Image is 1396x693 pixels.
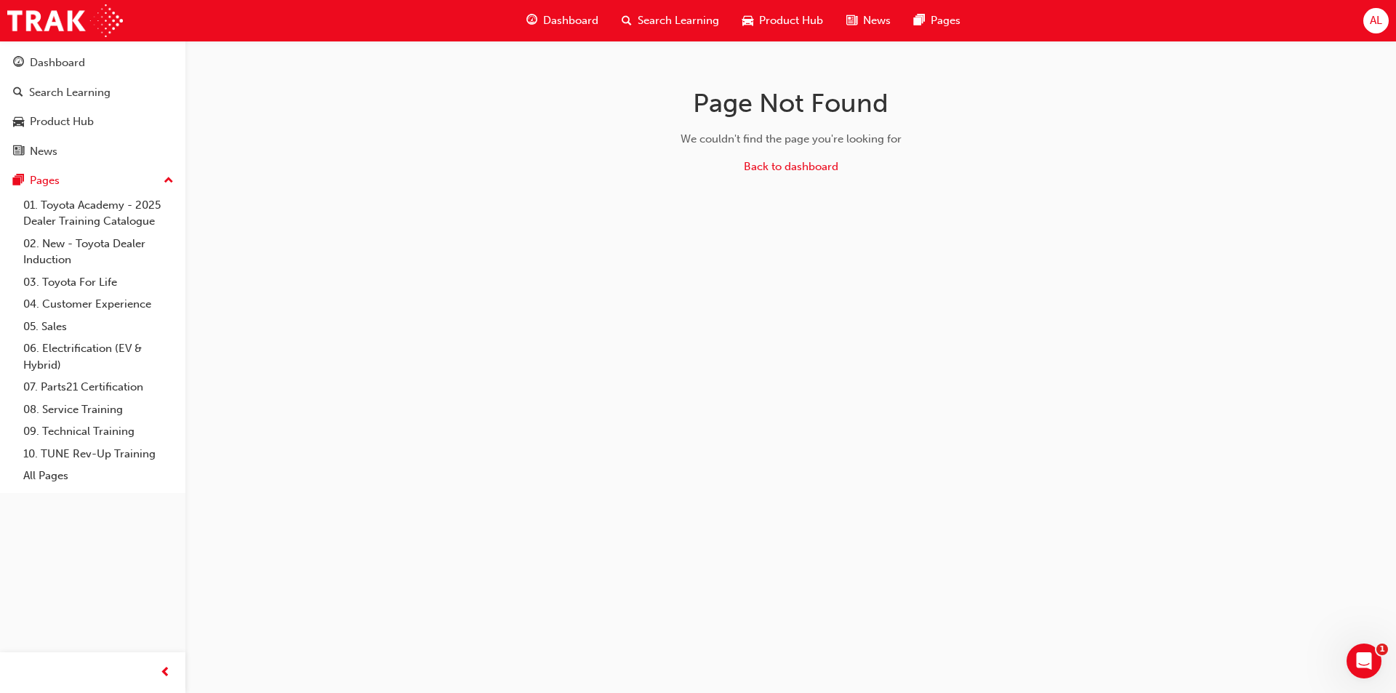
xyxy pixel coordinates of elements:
[17,271,180,294] a: 03. Toyota For Life
[543,12,598,29] span: Dashboard
[902,6,972,36] a: pages-iconPages
[515,6,610,36] a: guage-iconDashboard
[17,293,180,316] a: 04. Customer Experience
[6,167,180,194] button: Pages
[914,12,925,30] span: pages-icon
[622,12,632,30] span: search-icon
[17,337,180,376] a: 06. Electrification (EV & Hybrid)
[731,6,835,36] a: car-iconProduct Hub
[13,145,24,159] span: news-icon
[6,138,180,165] a: News
[6,49,180,76] a: Dashboard
[931,12,960,29] span: Pages
[863,12,891,29] span: News
[1376,644,1388,655] span: 1
[561,87,1022,119] h1: Page Not Found
[1363,8,1389,33] button: AL
[17,398,180,421] a: 08. Service Training
[30,143,57,160] div: News
[30,113,94,130] div: Product Hub
[17,316,180,338] a: 05. Sales
[13,87,23,100] span: search-icon
[526,12,537,30] span: guage-icon
[6,47,180,167] button: DashboardSearch LearningProduct HubNews
[742,12,753,30] span: car-icon
[160,664,171,682] span: prev-icon
[17,465,180,487] a: All Pages
[17,194,180,233] a: 01. Toyota Academy - 2025 Dealer Training Catalogue
[13,175,24,188] span: pages-icon
[30,172,60,189] div: Pages
[835,6,902,36] a: news-iconNews
[1370,12,1382,29] span: AL
[13,57,24,70] span: guage-icon
[29,84,111,101] div: Search Learning
[6,79,180,106] a: Search Learning
[846,12,857,30] span: news-icon
[17,443,180,465] a: 10. TUNE Rev-Up Training
[610,6,731,36] a: search-iconSearch Learning
[744,160,838,173] a: Back to dashboard
[164,172,174,191] span: up-icon
[13,116,24,129] span: car-icon
[17,233,180,271] a: 02. New - Toyota Dealer Induction
[6,108,180,135] a: Product Hub
[638,12,719,29] span: Search Learning
[17,376,180,398] a: 07. Parts21 Certification
[1347,644,1381,678] iframe: Intercom live chat
[30,55,85,71] div: Dashboard
[7,4,123,37] img: Trak
[561,131,1022,148] div: We couldn't find the page you're looking for
[17,420,180,443] a: 09. Technical Training
[759,12,823,29] span: Product Hub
